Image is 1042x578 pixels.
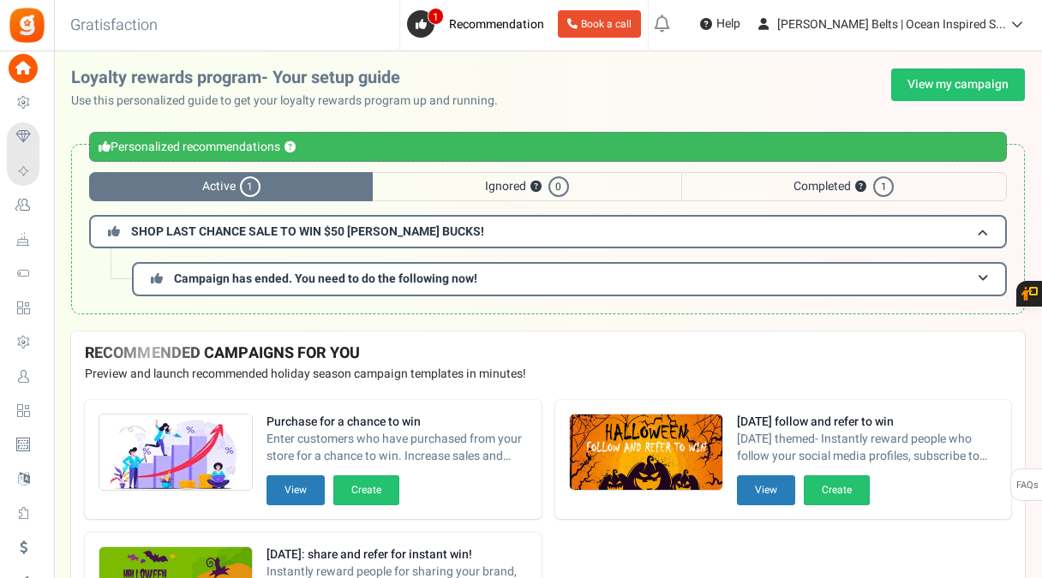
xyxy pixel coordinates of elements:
span: 1 [428,8,444,25]
button: ? [530,182,542,193]
button: Create [804,475,870,505]
span: Recommendation [449,15,544,33]
span: Active [89,172,373,201]
span: 0 [548,176,569,197]
a: View my campaign [891,69,1025,101]
h3: Gratisfaction [51,9,177,43]
span: Ignored [373,172,680,201]
span: 1 [873,176,894,197]
img: Recommended Campaigns [99,414,252,492]
div: Personalized recommendations [89,132,1007,162]
button: Create [333,475,399,505]
span: 1 [240,176,260,197]
img: Recommended Campaigns [570,414,722,492]
a: Book a call [558,10,641,38]
h2: Loyalty rewards program- Your setup guide [71,69,512,87]
button: View [266,475,325,505]
p: Preview and launch recommended holiday season campaign templates in minutes! [85,366,1011,383]
h4: RECOMMENDED CAMPAIGNS FOR YOU [85,345,1011,362]
span: FAQs [1015,469,1039,502]
strong: Purchase for a chance to win [266,414,528,431]
span: Completed [681,172,1007,201]
strong: [DATE]: share and refer for instant win! [266,546,528,563]
button: ? [284,142,296,153]
p: Use this personalized guide to get your loyalty rewards program up and running. [71,92,512,110]
span: Help [712,15,740,33]
span: [PERSON_NAME] Belts | Ocean Inspired S... [777,15,1006,33]
a: Help [693,10,747,38]
button: View [737,475,795,505]
img: Gratisfaction [8,6,46,45]
span: Campaign has ended. You need to do the following now! [174,270,477,288]
strong: [DATE] follow and refer to win [737,414,998,431]
span: [DATE] themed- Instantly reward people who follow your social media profiles, subscribe to your n... [737,431,998,465]
a: 1 Recommendation [407,10,551,38]
span: SHOP LAST CHANCE SALE TO WIN $50 [PERSON_NAME] BUCKS! [131,223,484,241]
span: Enter customers who have purchased from your store for a chance to win. Increase sales and AOV. [266,431,528,465]
button: ? [855,182,866,193]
